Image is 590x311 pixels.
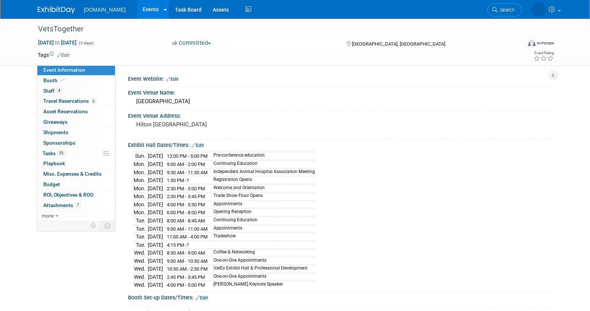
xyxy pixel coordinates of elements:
[134,152,148,160] td: Sun.
[497,7,515,13] span: Search
[148,152,163,160] td: [DATE]
[43,160,65,166] span: Playbook
[87,221,100,231] td: Personalize Event Tab Strip
[187,178,189,183] span: ?
[167,178,189,183] span: 1:30 PM -
[134,249,148,257] td: Wed.
[134,281,148,289] td: Wed.
[43,202,81,208] span: Attachments
[43,150,66,156] span: Tasks
[167,170,207,175] span: 9:30 AM - 11:30 AM
[531,3,546,17] img: Iuliia Bulow
[148,209,163,217] td: [DATE]
[148,168,163,176] td: [DATE]
[57,150,66,156] span: 0%
[43,108,88,114] span: Asset Reservations
[209,225,315,233] td: Appointments
[37,211,115,221] a: more
[167,194,205,199] span: 2:30 PM - 3:45 PM
[148,273,163,281] td: [DATE]
[148,233,163,241] td: [DATE]
[134,241,148,249] td: Tue.
[209,193,315,201] td: Trade Show Floor Opens
[167,226,207,232] span: 9:00 AM - 11:00 AM
[134,193,148,201] td: Mon.
[134,184,148,193] td: Mon.
[84,7,126,13] span: [DOMAIN_NAME]
[128,87,553,96] div: Event Venue Name:
[167,266,207,272] span: 10:30 AM - 2:30 PM
[43,98,96,104] span: Travel Reservations
[43,181,60,187] span: Budget
[37,169,115,179] a: Misc. Expenses & Credits
[148,225,163,233] td: [DATE]
[167,202,205,207] span: 4:00 PM - 5:30 PM
[37,200,115,210] a: Attachments7
[196,295,208,301] a: Edit
[37,107,115,117] a: Asset Reservations
[134,160,148,169] td: Mon.
[37,190,115,200] a: ROI, Objectives & ROO
[191,143,204,148] a: Edit
[134,200,148,209] td: Mon.
[57,53,69,58] a: Edit
[209,152,315,160] td: Pre-conference education
[37,148,115,158] a: Tasks0%
[209,265,315,273] td: VetEx Exhibit Hall & Professional Development
[43,77,66,83] span: Booth
[37,179,115,190] a: Budget
[148,184,163,193] td: [DATE]
[134,96,547,107] div: [GEOGRAPHIC_DATA]
[169,39,214,47] button: Committed
[134,273,148,281] td: Wed.
[128,73,553,83] div: Event Website:
[38,39,77,46] span: [DATE] [DATE]
[134,257,148,265] td: Wed.
[148,281,163,289] td: [DATE]
[352,41,445,47] span: [GEOGRAPHIC_DATA], [GEOGRAPHIC_DATA]
[134,168,148,176] td: Mon.
[148,216,163,225] td: [DATE]
[148,257,163,265] td: [DATE]
[148,265,163,273] td: [DATE]
[209,281,315,289] td: [PERSON_NAME] Keynote Speaker
[134,176,148,185] td: Mon.
[100,221,115,231] td: Toggle Event Tabs
[56,88,62,93] span: 4
[209,160,315,169] td: Continuing Education
[128,139,553,149] div: Exhibit Hall Dates/Times:
[43,88,62,94] span: Staff
[148,241,163,249] td: [DATE]
[167,210,205,215] span: 6:00 PM - 8:00 PM
[209,249,315,257] td: Coffee & Networking
[134,265,148,273] td: Wed.
[38,51,69,59] td: Tags
[38,6,75,14] img: ExhibitDay
[37,127,115,138] a: Shipments
[166,77,178,82] a: Edit
[136,121,297,128] pre: Hilton [GEOGRAPHIC_DATA]
[209,209,315,217] td: Opening Reception
[209,216,315,225] td: Continuing Education
[148,193,163,201] td: [DATE]
[43,171,102,177] span: Misc. Expenses & Credits
[37,158,115,169] a: Playbook
[148,176,163,185] td: [DATE]
[78,41,94,46] span: (3 days)
[209,233,315,241] td: Tradeshow
[61,78,65,82] i: Booth reservation complete
[167,250,205,256] span: 8:30 AM - 9:00 AM
[167,186,205,191] span: 2:30 PM - 3:00 PM
[167,282,205,288] span: 4:00 PM - 5:00 PM
[148,160,163,169] td: [DATE]
[91,98,96,104] span: 6
[209,200,315,209] td: Appointments
[134,233,148,241] td: Tue.
[209,184,315,193] td: Welcome and Orientation
[534,51,554,55] div: Event Rating
[167,234,207,240] span: 11:00 AM - 4:00 PM
[43,192,93,198] span: ROI, Objectives & ROO
[43,140,75,146] span: Sponsorships
[37,117,115,127] a: Giveaways
[37,138,115,148] a: Sponsorships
